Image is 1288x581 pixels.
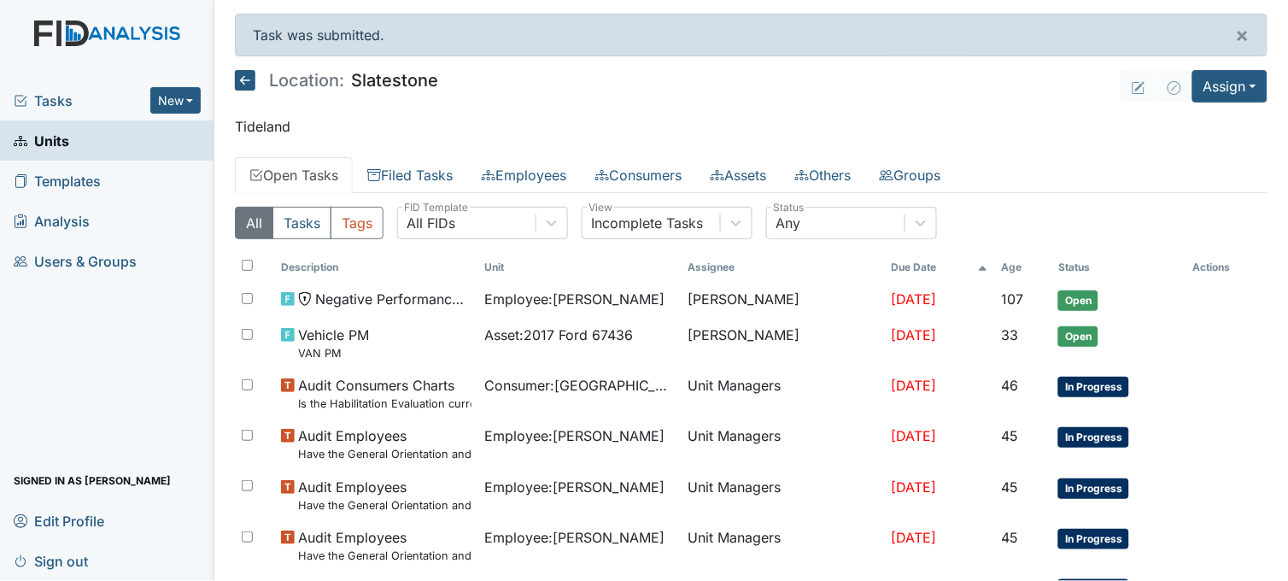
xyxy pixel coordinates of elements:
[682,520,885,571] td: Unit Managers
[14,91,150,111] a: Tasks
[485,477,665,497] span: Employee : [PERSON_NAME]
[235,116,1268,137] p: Tideland
[272,207,331,239] button: Tasks
[485,325,634,345] span: Asset : 2017 Ford 67436
[696,157,781,193] a: Assets
[485,527,665,548] span: Employee : [PERSON_NAME]
[885,253,995,282] th: Toggle SortBy
[1058,529,1129,549] span: In Progress
[682,470,885,520] td: Unit Managers
[1058,478,1129,499] span: In Progress
[892,326,937,343] span: [DATE]
[776,213,800,233] div: Any
[485,375,675,396] span: Consumer : [GEOGRAPHIC_DATA], [GEOGRAPHIC_DATA]
[467,157,581,193] a: Employees
[235,207,273,239] button: All
[14,467,171,494] span: Signed in as [PERSON_NAME]
[235,14,1268,56] div: Task was submitted.
[682,253,885,282] th: Assignee
[298,375,471,412] span: Audit Consumers Charts Is the Habilitation Evaluation current (no more than one year old)?
[781,157,865,193] a: Others
[1219,15,1267,56] button: ×
[1002,529,1019,546] span: 45
[1051,253,1186,282] th: Toggle SortBy
[14,208,90,234] span: Analysis
[485,289,665,309] span: Employee : [PERSON_NAME]
[1002,326,1019,343] span: 33
[995,253,1052,282] th: Toggle SortBy
[150,87,202,114] button: New
[298,497,471,514] small: Have the General Orientation and ICF Orientation forms been completed?
[581,157,696,193] a: Consumers
[407,213,455,233] div: All FIDs
[353,157,467,193] a: Filed Tasks
[235,157,353,193] a: Open Tasks
[298,425,471,462] span: Audit Employees Have the General Orientation and ICF Orientation forms been completed?
[485,425,665,446] span: Employee : [PERSON_NAME]
[682,282,885,318] td: [PERSON_NAME]
[892,377,937,394] span: [DATE]
[235,207,383,239] div: Type filter
[14,508,104,534] span: Edit Profile
[892,529,937,546] span: [DATE]
[892,427,937,444] span: [DATE]
[591,213,703,233] div: Incomplete Tasks
[298,446,471,462] small: Have the General Orientation and ICF Orientation forms been completed?
[242,260,253,271] input: Toggle All Rows Selected
[1058,290,1098,311] span: Open
[274,253,477,282] th: Toggle SortBy
[478,253,682,282] th: Toggle SortBy
[14,167,101,194] span: Templates
[298,396,471,412] small: Is the Habilitation Evaluation current (no more than one year old)?
[1058,427,1129,448] span: In Progress
[1002,377,1019,394] span: 46
[865,157,955,193] a: Groups
[1002,478,1019,496] span: 45
[298,477,471,514] span: Audit Employees Have the General Orientation and ICF Orientation forms been completed?
[1002,427,1019,444] span: 45
[1058,377,1129,397] span: In Progress
[14,127,69,154] span: Units
[298,548,471,564] small: Have the General Orientation and ICF Orientation forms been completed?
[14,548,88,574] span: Sign out
[331,207,383,239] button: Tags
[892,290,937,308] span: [DATE]
[1058,326,1098,347] span: Open
[298,325,369,361] span: Vehicle PM VAN PM
[14,248,137,274] span: Users & Groups
[892,478,937,496] span: [DATE]
[315,289,471,309] span: Negative Performance Review
[682,318,885,368] td: [PERSON_NAME]
[1002,290,1024,308] span: 107
[298,527,471,564] span: Audit Employees Have the General Orientation and ICF Orientation forms been completed?
[1236,22,1250,47] span: ×
[235,70,438,91] h5: Slatestone
[682,419,885,469] td: Unit Managers
[1192,70,1268,103] button: Assign
[269,72,344,89] span: Location:
[1186,253,1268,282] th: Actions
[298,345,369,361] small: VAN PM
[682,368,885,419] td: Unit Managers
